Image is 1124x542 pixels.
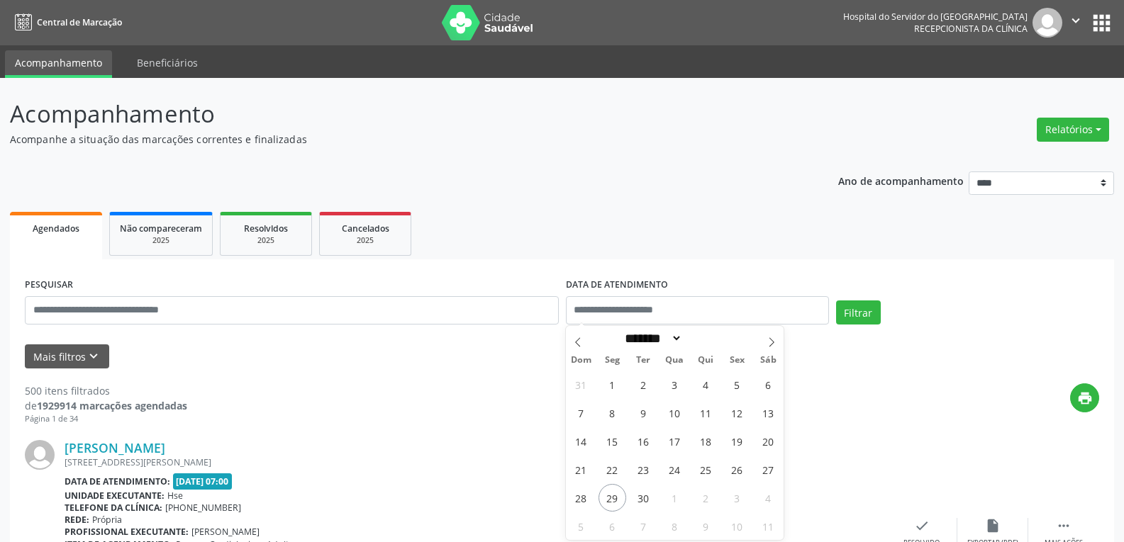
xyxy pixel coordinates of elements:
[599,484,626,512] span: Setembro 29, 2025
[661,427,689,455] span: Setembro 17, 2025
[599,399,626,427] span: Setembro 8, 2025
[567,399,595,427] span: Setembro 7, 2025
[661,399,689,427] span: Setembro 10, 2025
[630,456,657,483] span: Setembro 23, 2025
[630,371,657,398] span: Setembro 2, 2025
[755,399,782,427] span: Setembro 13, 2025
[985,518,1001,533] i: insert_drive_file
[723,427,751,455] span: Setembro 19, 2025
[1068,13,1084,28] i: 
[191,526,260,538] span: [PERSON_NAME]
[599,371,626,398] span: Setembro 1, 2025
[65,514,89,526] b: Rede:
[843,11,1028,23] div: Hospital do Servidor do [GEOGRAPHIC_DATA]
[723,512,751,540] span: Outubro 10, 2025
[596,356,628,365] span: Seg
[567,456,595,483] span: Setembro 21, 2025
[25,440,55,470] img: img
[86,349,101,364] i: keyboard_arrow_down
[566,356,597,365] span: Dom
[65,440,165,456] a: [PERSON_NAME]
[25,383,187,398] div: 500 itens filtrados
[661,371,689,398] span: Setembro 3, 2025
[173,473,233,490] span: [DATE] 07:00
[752,356,784,365] span: Sáb
[599,427,626,455] span: Setembro 15, 2025
[65,502,162,514] b: Telefone da clínica:
[25,413,187,425] div: Página 1 de 34
[659,356,690,365] span: Qua
[92,514,122,526] span: Própria
[690,356,721,365] span: Qui
[838,171,964,189] p: Ano de acompanhamento
[661,512,689,540] span: Outubro 8, 2025
[599,456,626,483] span: Setembro 22, 2025
[37,399,187,412] strong: 1929914 marcações agendadas
[723,484,751,512] span: Outubro 3, 2025
[661,456,689,483] span: Setembro 24, 2025
[5,50,112,78] a: Acompanhamento
[65,475,170,487] b: Data de atendimento:
[65,490,165,502] b: Unidade executante:
[37,16,122,28] span: Central de Marcação
[25,274,73,296] label: PESQUISAR
[621,331,683,346] select: Month
[120,235,202,246] div: 2025
[25,344,109,369] button: Mais filtroskeyboard_arrow_down
[723,456,751,483] span: Setembro 26, 2025
[692,512,720,540] span: Outubro 9, 2025
[836,300,881,324] button: Filtrar
[692,456,720,483] span: Setembro 25, 2025
[1062,8,1089,38] button: 
[10,132,783,147] p: Acompanhe a situação das marcações correntes e finalizadas
[120,222,202,235] span: Não compareceram
[630,427,657,455] span: Setembro 16, 2025
[1033,8,1062,38] img: img
[1089,11,1114,35] button: apps
[692,484,720,512] span: Outubro 2, 2025
[244,222,288,235] span: Resolvidos
[630,484,657,512] span: Setembro 30, 2025
[692,427,720,455] span: Setembro 18, 2025
[599,512,626,540] span: Outubro 6, 2025
[1056,518,1072,533] i: 
[914,518,930,533] i: check
[567,371,595,398] span: Agosto 31, 2025
[755,512,782,540] span: Outubro 11, 2025
[723,399,751,427] span: Setembro 12, 2025
[230,235,301,246] div: 2025
[630,399,657,427] span: Setembro 9, 2025
[567,484,595,512] span: Setembro 28, 2025
[165,502,241,514] span: [PHONE_NUMBER]
[628,356,659,365] span: Ter
[682,331,729,346] input: Year
[566,274,668,296] label: DATA DE ATENDIMENTO
[330,235,401,246] div: 2025
[692,371,720,398] span: Setembro 4, 2025
[10,11,122,34] a: Central de Marcação
[65,456,886,468] div: [STREET_ADDRESS][PERSON_NAME]
[127,50,208,75] a: Beneficiários
[914,23,1028,35] span: Recepcionista da clínica
[755,456,782,483] span: Setembro 27, 2025
[755,484,782,512] span: Outubro 4, 2025
[1077,390,1093,406] i: print
[721,356,752,365] span: Sex
[10,96,783,132] p: Acompanhamento
[723,371,751,398] span: Setembro 5, 2025
[65,526,189,538] b: Profissional executante:
[342,222,389,235] span: Cancelados
[692,399,720,427] span: Setembro 11, 2025
[755,427,782,455] span: Setembro 20, 2025
[1037,118,1109,142] button: Relatórios
[755,371,782,398] span: Setembro 6, 2025
[661,484,689,512] span: Outubro 1, 2025
[567,512,595,540] span: Outubro 5, 2025
[167,490,183,502] span: Hse
[630,512,657,540] span: Outubro 7, 2025
[25,398,187,413] div: de
[33,222,79,235] span: Agendados
[567,427,595,455] span: Setembro 14, 2025
[1070,383,1099,412] button: print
